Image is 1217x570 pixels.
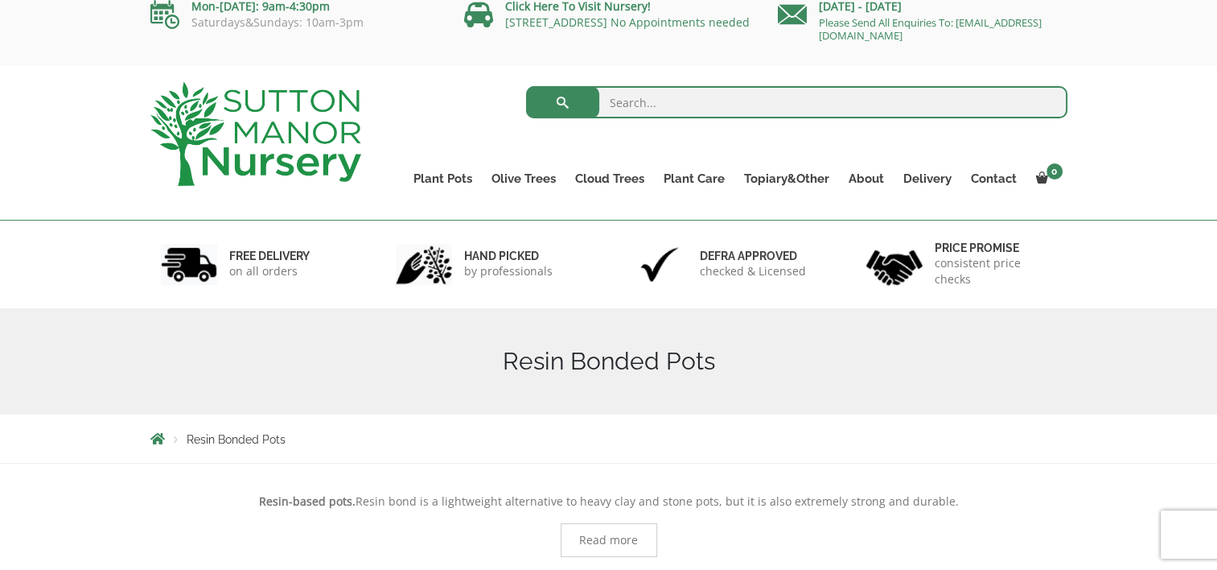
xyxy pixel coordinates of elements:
[150,16,440,29] p: Saturdays&Sundays: 10am-3pm
[150,82,361,186] img: logo
[161,244,217,285] img: 1.jpg
[734,167,839,190] a: Topiary&Other
[150,432,1067,445] nav: Breadcrumbs
[229,263,310,279] p: on all orders
[565,167,654,190] a: Cloud Trees
[259,494,356,509] strong: Resin-based pots.
[631,244,688,285] img: 3.jpg
[700,249,806,263] h6: Defra approved
[1026,167,1067,190] a: 0
[935,241,1057,255] h6: Price promise
[150,492,1067,511] p: Resin bond is a lightweight alternative to heavy clay and stone pots, but it is also extremely st...
[654,167,734,190] a: Plant Care
[579,535,638,546] span: Read more
[700,263,806,279] p: checked & Licensed
[187,433,286,446] span: Resin Bonded Pots
[894,167,961,190] a: Delivery
[482,167,565,190] a: Olive Trees
[464,263,553,279] p: by professionals
[229,249,310,263] h6: FREE DELIVERY
[396,244,452,285] img: 2.jpg
[819,15,1042,43] a: Please Send All Enquiries To: [EMAIL_ADDRESS][DOMAIN_NAME]
[866,240,923,289] img: 4.jpg
[526,86,1067,118] input: Search...
[404,167,482,190] a: Plant Pots
[935,255,1057,287] p: consistent price checks
[505,14,750,30] a: [STREET_ADDRESS] No Appointments needed
[150,347,1067,376] h1: Resin Bonded Pots
[961,167,1026,190] a: Contact
[839,167,894,190] a: About
[464,249,553,263] h6: hand picked
[1046,163,1063,180] span: 0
